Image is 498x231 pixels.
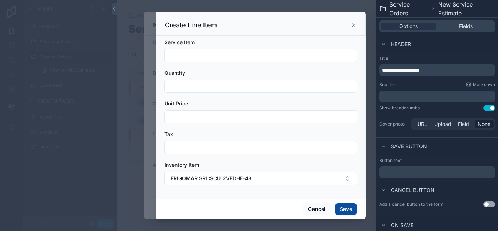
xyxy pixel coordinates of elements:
label: Add a cancel button to the form [379,201,444,207]
span: URL [417,120,427,128]
button: Save [335,203,357,215]
span: Field [458,120,469,128]
span: Cancel button [391,186,435,194]
div: scrollable content [379,91,495,102]
div: scrollable content [379,64,495,76]
span: Upload [434,120,451,128]
h3: Create Line Item [165,21,217,30]
button: Cancel [303,203,330,215]
span: Quantity [164,70,185,76]
div: Show breadcrumbs [379,105,420,111]
span: Header [391,41,411,48]
span: Markdown [473,82,495,88]
span: Save button [391,143,427,150]
label: Subtitle [379,82,395,88]
button: Select Button [164,172,357,185]
a: Markdown [466,82,495,88]
span: Tax [164,131,173,137]
span: Unit Price [164,100,188,107]
div: scrollable content [379,166,495,178]
span: None [478,120,490,128]
span: Inventory Item [164,162,199,168]
label: Title [379,55,495,61]
span: Options [399,23,418,30]
span: On save [391,222,413,229]
span: FRIGOMAR SRL:SCU12VFDHE-48 [171,175,252,182]
label: Button text [379,158,402,163]
span: Fields [459,23,473,30]
label: Cover photo [379,121,408,127]
span: Service Item [164,39,195,45]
